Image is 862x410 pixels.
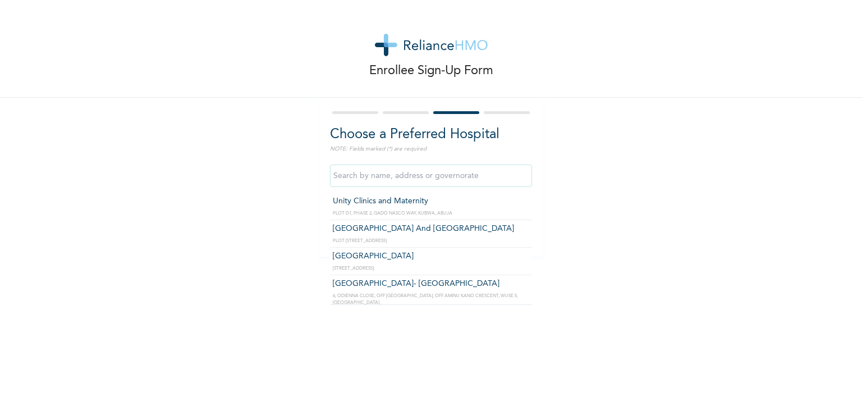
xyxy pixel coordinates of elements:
[369,62,493,80] p: Enrollee Sign-Up Form
[333,278,529,290] p: [GEOGRAPHIC_DATA]- [GEOGRAPHIC_DATA]
[333,210,529,217] p: PLOT D1, PHASE 2, GADO NASCO WAY, KUBWA, ABUJA
[330,145,532,153] p: NOTE: Fields marked (*) are required
[333,238,529,244] p: PLOT [STREET_ADDRESS]
[375,34,488,56] img: logo
[330,165,532,187] input: Search by name, address or governorate
[333,293,529,306] p: 6, ODIENNA CLOSE, OFF [GEOGRAPHIC_DATA], OFF AMINU KANO CRESCENT, WUSE II, [GEOGRAPHIC_DATA].
[333,265,529,272] p: [STREET_ADDRESS].
[330,125,532,145] h2: Choose a Preferred Hospital
[333,250,529,262] p: [GEOGRAPHIC_DATA]
[333,195,529,207] p: Unity Clinics and Maternity
[333,223,529,235] p: [GEOGRAPHIC_DATA] And [GEOGRAPHIC_DATA]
